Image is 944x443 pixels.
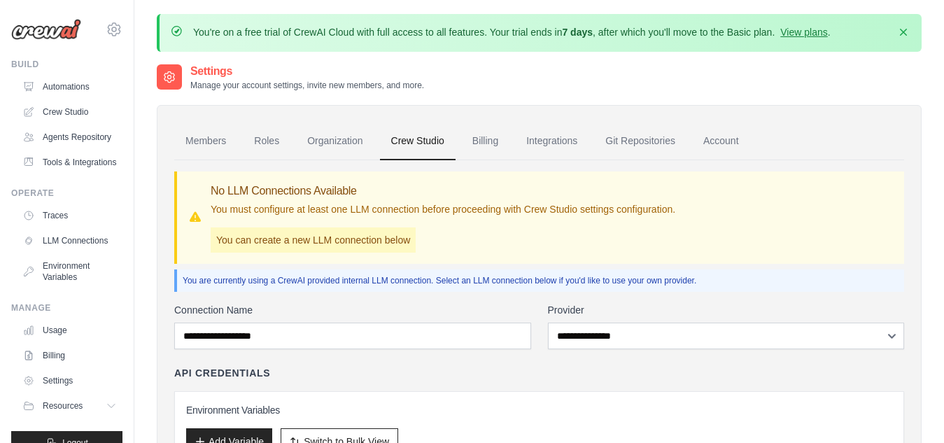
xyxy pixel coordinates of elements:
[211,202,675,216] p: You must configure at least one LLM connection before proceeding with Crew Studio settings config...
[548,303,905,317] label: Provider
[190,63,424,80] h2: Settings
[692,122,750,160] a: Account
[211,183,675,199] h3: No LLM Connections Available
[17,255,122,288] a: Environment Variables
[211,227,416,253] p: You can create a new LLM connection below
[17,230,122,252] a: LLM Connections
[11,188,122,199] div: Operate
[562,27,593,38] strong: 7 days
[17,151,122,174] a: Tools & Integrations
[17,126,122,148] a: Agents Repository
[183,275,899,286] p: You are currently using a CrewAI provided internal LLM connection. Select an LLM connection below...
[11,19,81,40] img: Logo
[17,395,122,417] button: Resources
[17,204,122,227] a: Traces
[174,366,270,380] h4: API Credentials
[243,122,290,160] a: Roles
[17,76,122,98] a: Automations
[515,122,589,160] a: Integrations
[461,122,509,160] a: Billing
[11,302,122,314] div: Manage
[296,122,374,160] a: Organization
[190,80,424,91] p: Manage your account settings, invite new members, and more.
[17,370,122,392] a: Settings
[17,319,122,342] a: Usage
[780,27,827,38] a: View plans
[380,122,456,160] a: Crew Studio
[193,25,831,39] p: You're on a free trial of CrewAI Cloud with full access to all features. Your trial ends in , aft...
[43,400,83,412] span: Resources
[17,101,122,123] a: Crew Studio
[174,303,531,317] label: Connection Name
[186,403,892,417] h3: Environment Variables
[17,344,122,367] a: Billing
[174,122,237,160] a: Members
[11,59,122,70] div: Build
[594,122,686,160] a: Git Repositories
